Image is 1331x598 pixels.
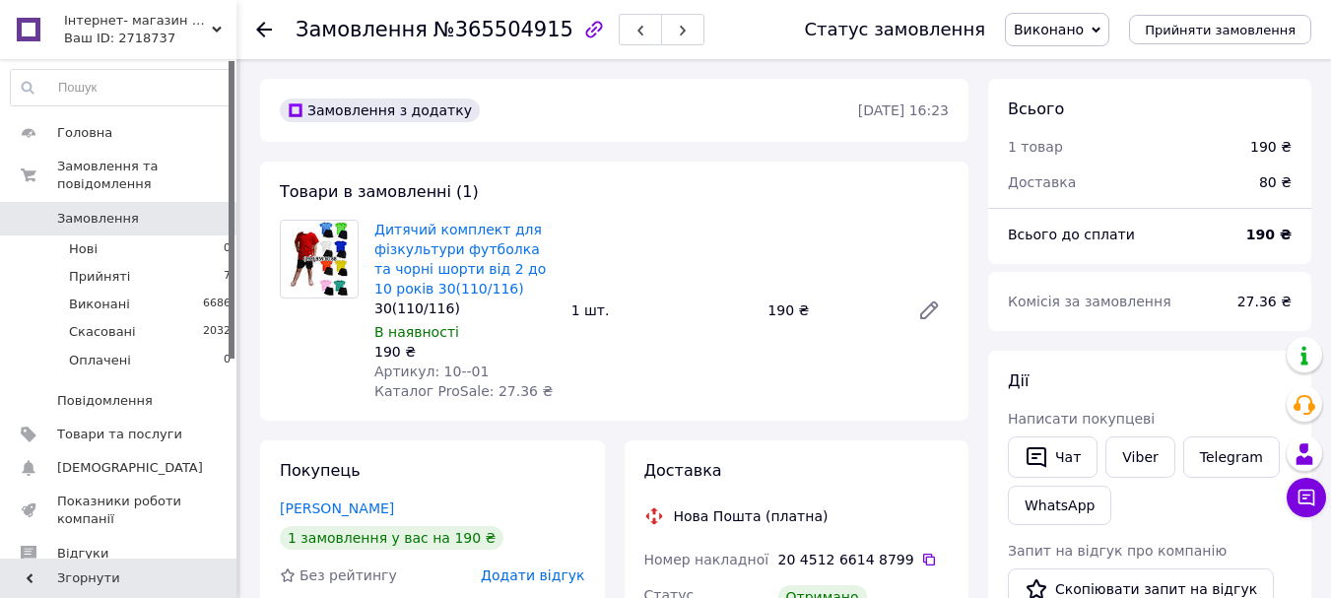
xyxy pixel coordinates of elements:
[280,182,479,201] span: Товари в замовленні (1)
[1183,436,1280,478] a: Telegram
[280,526,503,550] div: 1 замовлення у вас на 190 ₴
[1008,411,1155,427] span: Написати покупцеві
[669,506,833,526] div: Нова Пошта (платна)
[57,392,153,410] span: Повідомлення
[69,296,130,313] span: Виконані
[374,222,546,297] a: Дитячий комплект для фізкультури футболка та чорні шорти від 2 до 10 років 30(110/116)
[224,352,231,369] span: 0
[374,364,489,379] span: Артикул: 10--01
[858,102,949,118] time: [DATE] 16:23
[64,30,236,47] div: Ваш ID: 2718737
[1247,161,1303,204] div: 80 ₴
[203,323,231,341] span: 2032
[564,297,761,324] div: 1 шт.
[280,461,361,480] span: Покупець
[1250,137,1292,157] div: 190 ₴
[1145,23,1296,37] span: Прийняти замовлення
[644,552,769,567] span: Номер накладної
[374,342,556,362] div: 190 ₴
[374,299,556,318] div: 30(110/116)
[909,291,949,330] a: Редагувати
[57,210,139,228] span: Замовлення
[1008,139,1063,155] span: 1 товар
[1008,100,1064,118] span: Всього
[299,567,397,583] span: Без рейтингу
[291,221,349,298] img: Дитячий комплект для фізкультури футболка та чорні шорти від 2 до 10 років 30(110/116)
[280,500,394,516] a: [PERSON_NAME]
[57,545,108,563] span: Відгуки
[1246,227,1292,242] b: 190 ₴
[69,323,136,341] span: Скасовані
[433,18,573,41] span: №365504915
[1008,543,1227,559] span: Запит на відгук про компанію
[57,124,112,142] span: Головна
[57,493,182,528] span: Показники роботи компанії
[57,459,203,477] span: [DEMOGRAPHIC_DATA]
[57,426,182,443] span: Товари та послуги
[280,99,480,122] div: Замовлення з додатку
[1008,436,1098,478] button: Чат
[203,296,231,313] span: 6686
[11,70,232,105] input: Пошук
[57,158,236,193] span: Замовлення та повідомлення
[69,268,130,286] span: Прийняті
[778,550,949,569] div: 20 4512 6614 8799
[481,567,584,583] span: Додати відгук
[1008,294,1171,309] span: Комісія за замовлення
[1105,436,1174,478] a: Viber
[1008,227,1135,242] span: Всього до сплати
[224,268,231,286] span: 7
[224,240,231,258] span: 0
[296,18,428,41] span: Замовлення
[1129,15,1311,44] button: Прийняти замовлення
[1008,486,1111,525] a: WhatsApp
[760,297,901,324] div: 190 ₴
[1014,22,1084,37] span: Виконано
[804,20,985,39] div: Статус замовлення
[256,20,272,39] div: Повернутися назад
[1287,478,1326,517] button: Чат з покупцем
[374,324,459,340] span: В наявності
[69,352,131,369] span: Оплачені
[69,240,98,258] span: Нові
[644,461,722,480] span: Доставка
[1008,371,1029,390] span: Дії
[1237,294,1292,309] span: 27.36 ₴
[64,12,212,30] span: Інтернет- магазин дитячого одягу Odejdaopt.in.ua -- "ФутболкаShop"
[1008,174,1076,190] span: Доставка
[374,383,553,399] span: Каталог ProSale: 27.36 ₴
